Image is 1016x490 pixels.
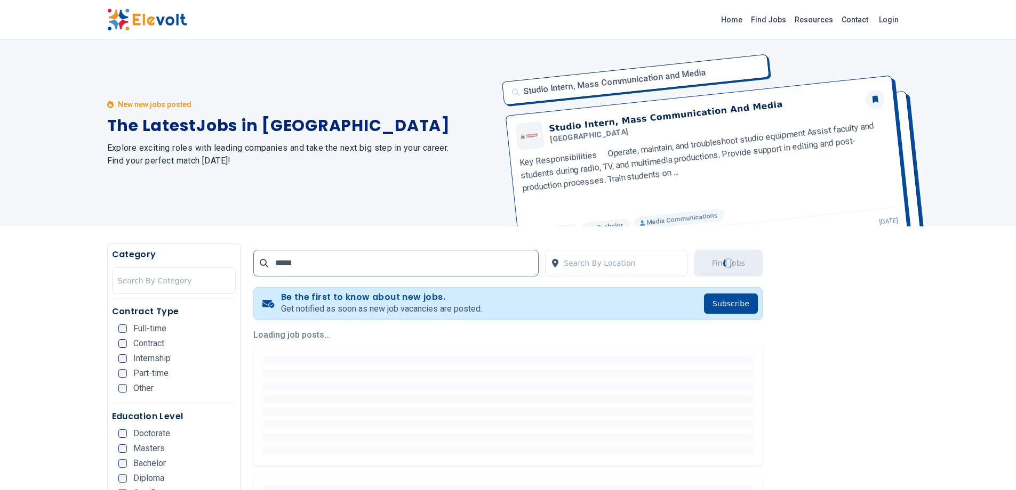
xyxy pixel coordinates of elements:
[721,256,735,270] div: Loading...
[747,11,790,28] a: Find Jobs
[118,429,127,438] input: Doctorate
[133,369,169,378] span: Part-time
[253,329,763,341] p: Loading job posts...
[133,459,166,468] span: Bachelor
[118,384,127,393] input: Other
[118,474,127,483] input: Diploma
[118,339,127,348] input: Contract
[133,354,171,363] span: Internship
[133,384,154,393] span: Other
[133,474,164,483] span: Diploma
[107,9,187,31] img: Elevolt
[704,293,758,314] button: Subscribe
[694,250,763,276] button: Find JobsLoading...
[112,305,236,318] h5: Contract Type
[107,116,495,135] h1: The Latest Jobs in [GEOGRAPHIC_DATA]
[112,248,236,261] h5: Category
[118,459,127,468] input: Bachelor
[281,292,482,303] h4: Be the first to know about new jobs.
[118,99,191,110] p: New new jobs posted
[118,324,127,333] input: Full-time
[118,444,127,453] input: Masters
[281,303,482,315] p: Get notified as soon as new job vacancies are posted.
[107,142,495,167] h2: Explore exciting roles with leading companies and take the next big step in your career. Find you...
[790,11,837,28] a: Resources
[118,354,127,363] input: Internship
[873,9,905,30] a: Login
[133,429,170,438] span: Doctorate
[133,444,165,453] span: Masters
[112,410,236,423] h5: Education Level
[837,11,873,28] a: Contact
[717,11,747,28] a: Home
[133,324,166,333] span: Full-time
[118,369,127,378] input: Part-time
[133,339,164,348] span: Contract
